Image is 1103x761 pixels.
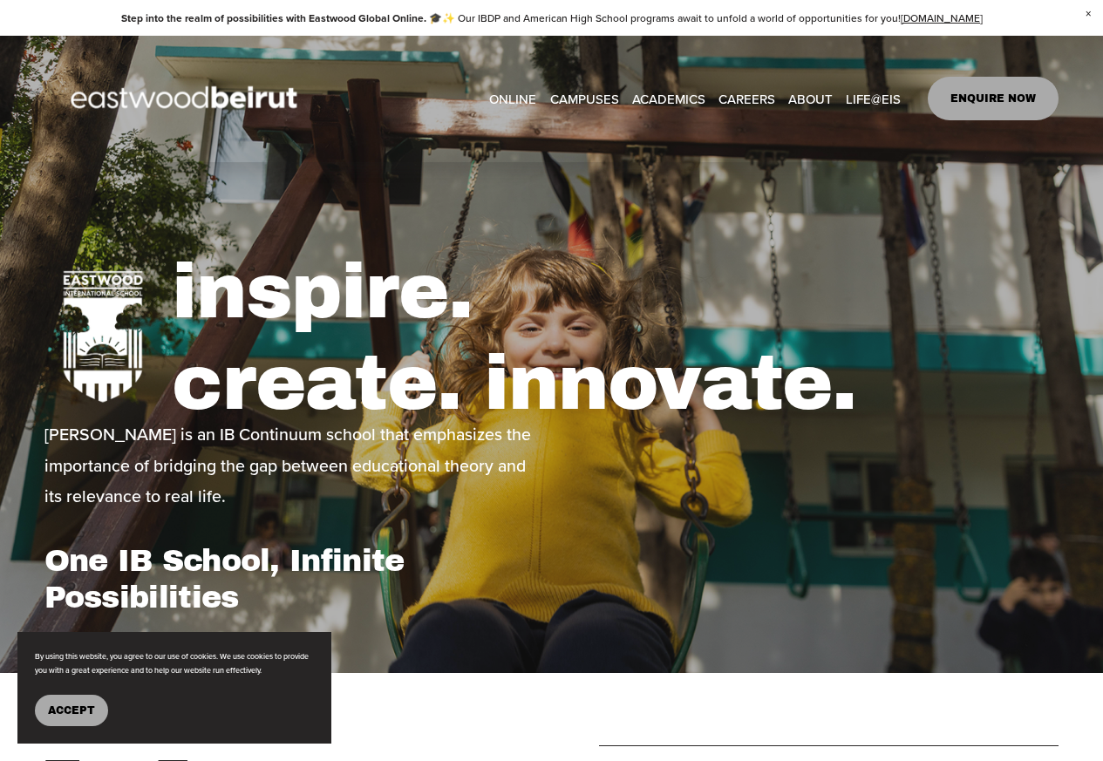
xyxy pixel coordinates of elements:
[788,87,833,111] span: ABOUT
[172,246,1059,430] h1: inspire. create. innovate.
[632,85,705,112] a: folder dropdown
[846,85,901,112] a: folder dropdown
[48,704,95,717] span: Accept
[550,85,619,112] a: folder dropdown
[35,649,314,677] p: By using this website, you agree to our use of cookies. We use cookies to provide you with a grea...
[901,10,983,25] a: [DOMAIN_NAME]
[44,542,547,615] h1: One IB School, Infinite Possibilities
[550,87,619,111] span: CAMPUSES
[44,54,329,143] img: EastwoodIS Global Site
[17,632,331,744] section: Cookie banner
[846,87,901,111] span: LIFE@EIS
[928,77,1059,120] a: ENQUIRE NOW
[632,87,705,111] span: ACADEMICS
[788,85,833,112] a: folder dropdown
[35,695,108,726] button: Accept
[718,85,775,112] a: CAREERS
[489,85,536,112] a: ONLINE
[44,419,547,512] p: [PERSON_NAME] is an IB Continuum school that emphasizes the importance of bridging the gap betwee...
